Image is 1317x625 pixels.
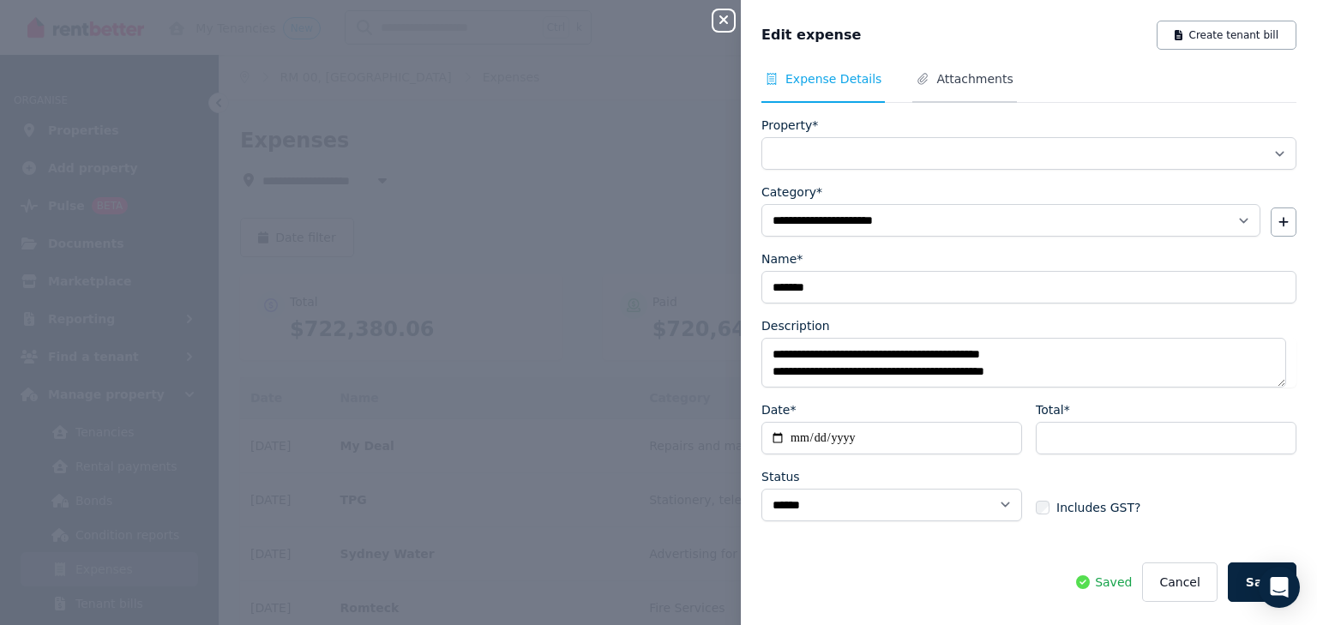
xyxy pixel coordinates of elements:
[761,250,803,267] label: Name*
[785,70,881,87] span: Expense Details
[761,468,800,485] label: Status
[1157,21,1296,50] button: Create tenant bill
[936,70,1013,87] span: Attachments
[761,183,822,201] label: Category*
[1036,401,1070,418] label: Total*
[1142,562,1217,602] button: Cancel
[761,401,796,418] label: Date*
[1259,567,1300,608] div: Open Intercom Messenger
[1036,501,1049,514] input: Includes GST?
[1056,499,1140,516] span: Includes GST?
[761,117,818,134] label: Property*
[761,317,830,334] label: Description
[1228,562,1296,602] button: Save
[761,25,861,45] span: Edit expense
[1095,574,1132,591] span: Saved
[761,70,1296,103] nav: Tabs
